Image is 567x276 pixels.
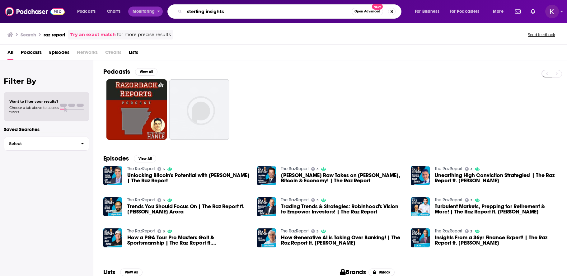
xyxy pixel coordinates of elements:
[7,47,13,60] a: All
[103,228,122,247] img: How a PGA Tour Pro Masters Golf & Sportsmanship | The Raz Report ft. Nick Hardy
[107,7,120,16] span: Charts
[103,155,129,162] h2: Episodes
[157,229,165,233] a: 3
[281,166,309,171] a: The RazReport
[528,6,538,17] a: Show notifications dropdown
[368,269,395,276] button: Unlock
[435,197,462,203] a: The RazReport
[127,166,155,171] a: The RazReport
[450,7,480,16] span: For Podcasters
[103,155,156,162] a: EpisodesView All
[281,228,309,234] a: The RazReport
[465,229,473,233] a: 3
[5,6,65,17] a: Podchaser - Follow, Share and Rate Podcasts
[281,235,403,246] a: How Generative AI is Taking Over Banking! | The Raz Report ft. Zor Gorelov
[135,68,157,76] button: View All
[163,199,165,202] span: 3
[410,7,447,16] button: open menu
[257,166,276,185] img: Anthony Scaramucci's Raw Takes on Trump, Bitcoin & Economy! | The Raz Report
[103,268,115,276] h2: Lists
[435,166,462,171] a: The RazReport
[4,77,89,86] h2: Filter By
[21,32,36,38] h3: Search
[281,204,403,214] a: Trading Trends & Strategies: Robinhood's Vision to Empower Investors! | The Raz Report
[185,7,352,16] input: Search podcasts, credits, & more...
[127,204,250,214] a: Trends You Should Focus On | The Raz Report ft. Nigam Arora
[493,7,504,16] span: More
[545,5,559,18] span: Logged in as kwignall
[127,173,250,183] span: Unlocking Bitcoin's Potential with [PERSON_NAME] | The Raz Report
[435,235,557,246] span: Insights From a 36yr Finance Expert! | The Raz Report ft. [PERSON_NAME]
[446,7,489,16] button: open menu
[411,228,430,247] img: Insights From a 36yr Finance Expert! | The Raz Report ft. John Nowicki
[127,235,250,246] span: How a PGA Tour Pro Masters Golf & Sportsmanship | The Raz Report ft. [PERSON_NAME]
[316,168,319,171] span: 3
[435,173,557,183] a: Unearthing High Conviction Strategies! | The Raz Report ft. Sean Emory
[49,47,69,60] a: Episodes
[103,68,157,76] a: PodcastsView All
[311,167,319,171] a: 3
[526,32,557,37] button: Send feedback
[415,7,439,16] span: For Business
[489,7,511,16] button: open menu
[411,197,430,216] img: Turbulent Markets, Prepping for Retirement & More! | The Raz Report ft. Kyle Hurley
[281,197,309,203] a: The RazReport
[157,198,165,202] a: 3
[311,229,319,233] a: 3
[4,137,89,151] button: Select
[127,173,250,183] a: Unlocking Bitcoin's Potential with Tim Draper | The Raz Report
[435,173,557,183] span: Unearthing High Conviction Strategies! | The Raz Report ft. [PERSON_NAME]
[120,269,143,276] button: View All
[281,235,403,246] span: How Generative AI is Taking Over Banking! | The Raz Report ft. [PERSON_NAME]
[435,228,462,234] a: The RazReport
[9,105,59,114] span: Choose a tab above to access filters.
[340,268,366,276] h2: Brands
[70,31,116,38] a: Try an exact match
[513,6,523,17] a: Show notifications dropdown
[127,204,250,214] span: Trends You Should Focus On | The Raz Report ft. [PERSON_NAME] Arora
[77,47,98,60] span: Networks
[134,155,156,162] button: View All
[4,142,76,146] span: Select
[173,4,407,19] div: Search podcasts, credits, & more...
[281,173,403,183] a: Anthony Scaramucci's Raw Takes on Trump, Bitcoin & Economy! | The Raz Report
[372,4,383,10] span: New
[470,168,472,171] span: 3
[411,166,430,185] img: Unearthing High Conviction Strategies! | The Raz Report ft. Sean Emory
[103,166,122,185] img: Unlocking Bitcoin's Potential with Tim Draper | The Raz Report
[435,204,557,214] span: Turbulent Markets, Prepping for Retirement & More! | The Raz Report ft. [PERSON_NAME]
[311,198,319,202] a: 3
[352,8,383,15] button: Open AdvancedNew
[105,47,121,60] span: Credits
[103,68,130,76] h2: Podcasts
[163,168,165,171] span: 3
[9,99,59,104] span: Want to filter your results?
[257,197,276,216] img: Trading Trends & Strategies: Robinhood's Vision to Empower Investors! | The Raz Report
[103,7,124,16] a: Charts
[316,230,319,233] span: 3
[163,230,165,233] span: 3
[127,197,155,203] a: The RazReport
[4,126,89,132] p: Saved Searches
[545,5,559,18] button: Show profile menu
[133,7,155,16] span: Monitoring
[281,173,403,183] span: [PERSON_NAME] Raw Takes on [PERSON_NAME], Bitcoin & Economy! | The Raz Report
[157,167,165,171] a: 3
[545,5,559,18] img: User Profile
[21,47,42,60] a: Podcasts
[470,230,472,233] span: 3
[77,7,96,16] span: Podcasts
[465,167,473,171] a: 3
[257,228,276,247] img: How Generative AI is Taking Over Banking! | The Raz Report ft. Zor Gorelov
[470,199,472,202] span: 3
[103,197,122,216] img: Trends You Should Focus On | The Raz Report ft. Nigam Arora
